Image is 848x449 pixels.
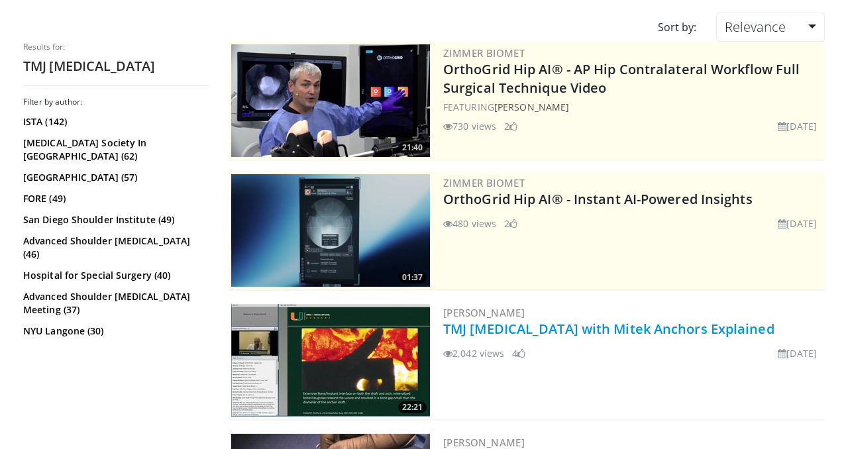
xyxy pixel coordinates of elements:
[398,401,427,413] span: 22:21
[231,44,430,157] img: 96a9cbbb-25ee-4404-ab87-b32d60616ad7.300x170_q85_crop-smart_upscale.jpg
[504,217,517,230] li: 2
[231,174,430,287] a: 01:37
[231,304,430,417] a: 22:21
[443,320,774,338] a: TMJ [MEDICAL_DATA] with Mitek Anchors Explained
[778,119,817,133] li: [DATE]
[23,324,205,338] a: NYU Langone (30)
[648,13,706,42] div: Sort by:
[778,217,817,230] li: [DATE]
[443,217,496,230] li: 480 views
[231,174,430,287] img: 51d03d7b-a4ba-45b7-9f92-2bfbd1feacc3.300x170_q85_crop-smart_upscale.jpg
[443,60,800,97] a: OrthoGrid Hip AI® - AP Hip Contralateral Workflow Full Surgical Technique Video
[231,304,430,417] img: bdad5ea9-fcfb-4730-9a0e-1c1314206fd2.300x170_q85_crop-smart_upscale.jpg
[443,119,496,133] li: 730 views
[23,115,205,128] a: ISTA (142)
[443,190,753,208] a: OrthoGrid Hip AI® - Instant AI-Powered Insights
[23,58,209,75] h2: TMJ [MEDICAL_DATA]
[23,42,209,52] p: Results for:
[23,97,209,107] h3: Filter by author:
[778,346,817,360] li: [DATE]
[504,119,517,133] li: 2
[23,171,205,184] a: [GEOGRAPHIC_DATA] (57)
[443,306,525,319] a: [PERSON_NAME]
[716,13,825,42] a: Relevance
[398,272,427,283] span: 01:37
[494,101,569,113] a: [PERSON_NAME]
[443,176,525,189] a: Zimmer Biomet
[23,136,205,163] a: [MEDICAL_DATA] Society In [GEOGRAPHIC_DATA] (62)
[23,213,205,226] a: San Diego Shoulder Institute (49)
[443,100,822,114] div: FEATURING
[23,290,205,317] a: Advanced Shoulder [MEDICAL_DATA] Meeting (37)
[512,346,525,360] li: 4
[23,269,205,282] a: Hospital for Special Surgery (40)
[443,46,525,60] a: Zimmer Biomet
[443,346,504,360] li: 2,042 views
[23,192,205,205] a: FORE (49)
[23,234,205,261] a: Advanced Shoulder [MEDICAL_DATA] (46)
[231,44,430,157] a: 21:40
[443,436,525,449] a: [PERSON_NAME]
[725,18,786,36] span: Relevance
[398,142,427,154] span: 21:40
